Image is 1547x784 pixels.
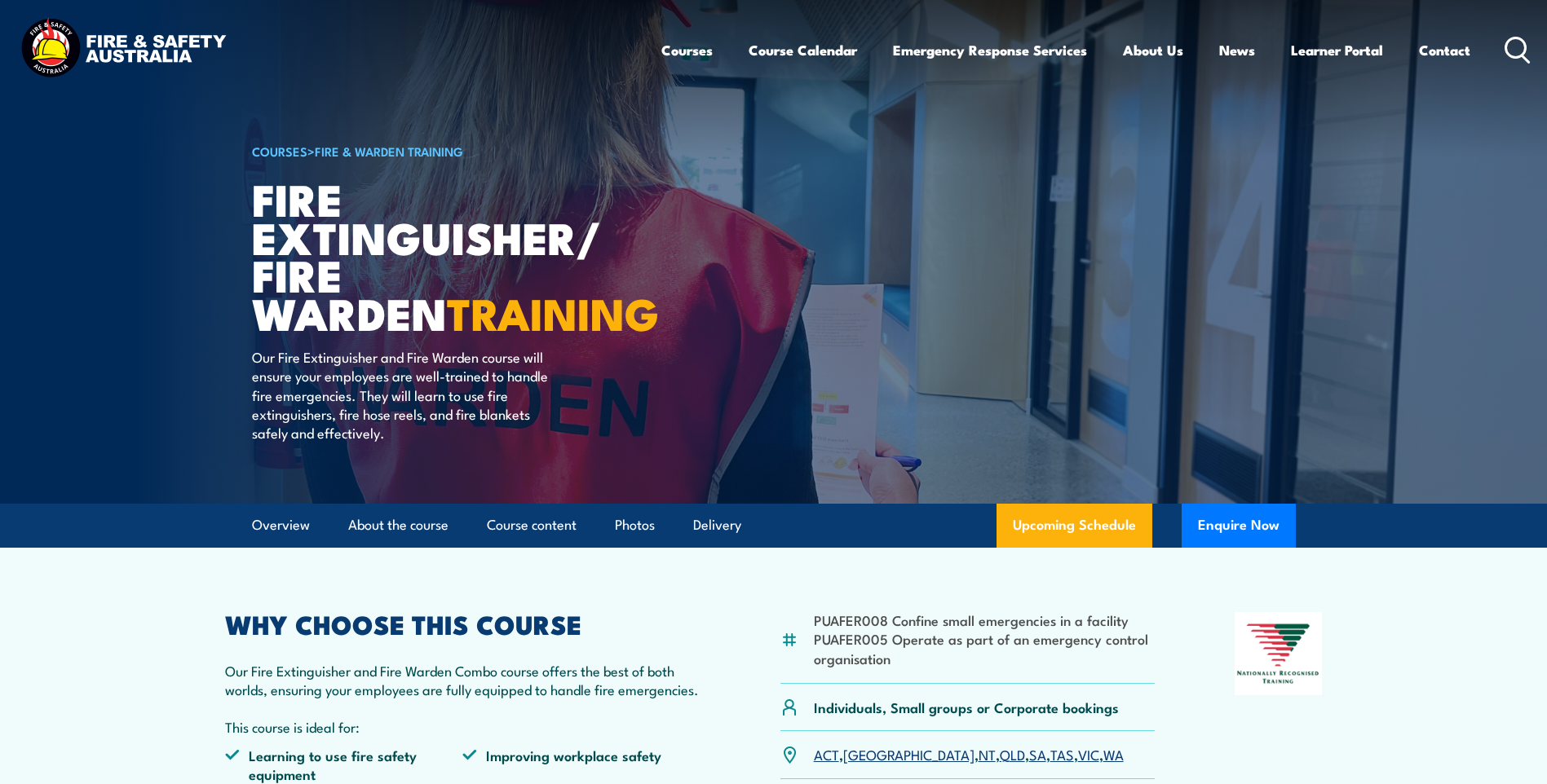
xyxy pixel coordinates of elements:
a: Courses [661,29,713,72]
li: Improving workplace safety [462,746,701,784]
h2: WHY CHOOSE THIS COURSE [225,612,701,635]
a: Delivery [693,504,741,547]
a: WA [1103,744,1124,764]
a: Learner Portal [1291,29,1383,72]
li: PUAFER008 Confine small emergencies in a facility [814,610,1156,629]
a: VIC [1078,744,1099,764]
a: Course Calendar [749,29,857,72]
a: QLD [1000,744,1025,764]
a: COURSES [252,142,307,160]
a: TAS [1050,744,1074,764]
p: This course is ideal for: [225,717,701,736]
a: News [1219,29,1255,72]
a: Course content [487,504,577,547]
p: , , , , , , , [814,745,1124,764]
h6: > [252,141,655,161]
strong: TRAINING [447,278,659,346]
a: Contact [1419,29,1470,72]
img: Nationally Recognised Training logo. [1235,612,1323,695]
li: Learning to use fire safety equipment [225,746,463,784]
a: Photos [615,504,655,547]
a: ACT [814,744,839,764]
a: NT [979,744,996,764]
p: Our Fire Extinguisher and Fire Warden course will ensure your employees are well-trained to handl... [252,347,550,443]
a: Fire & Warden Training [315,142,463,160]
a: [GEOGRAPHIC_DATA] [843,744,975,764]
li: PUAFER005 Operate as part of an emergency control organisation [814,629,1156,667]
h1: Fire Extinguisher/ Fire Warden [252,179,655,332]
p: Our Fire Extinguisher and Fire Warden Combo course offers the best of both worlds, ensuring your ... [225,661,701,699]
button: Enquire Now [1182,504,1296,548]
p: Individuals, Small groups or Corporate bookings [814,698,1119,716]
a: About Us [1123,29,1183,72]
a: Emergency Response Services [893,29,1087,72]
a: Overview [252,504,310,547]
a: About the course [348,504,449,547]
a: Upcoming Schedule [997,504,1152,548]
a: SA [1029,744,1046,764]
